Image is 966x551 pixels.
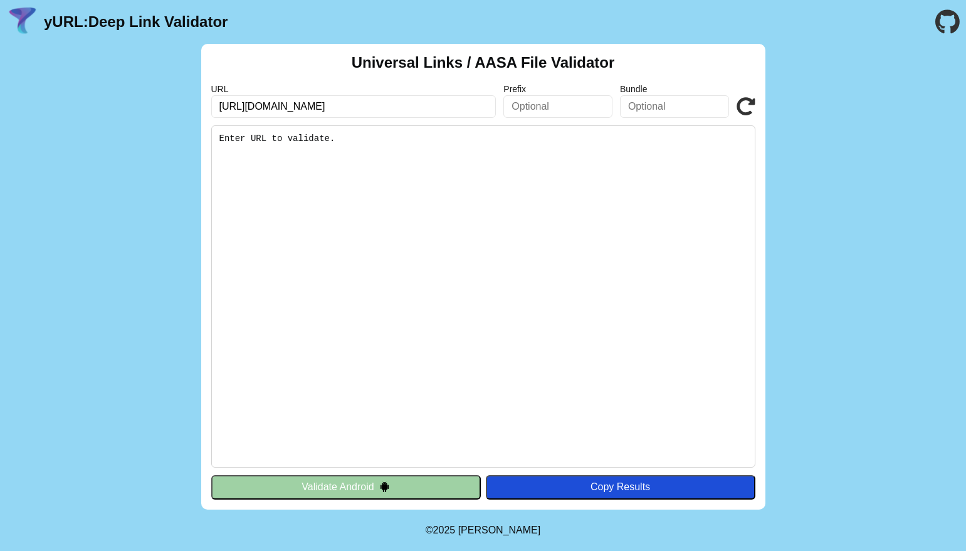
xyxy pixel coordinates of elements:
[379,481,390,492] img: droidIcon.svg
[458,525,541,535] a: Michael Ibragimchayev's Personal Site
[620,84,729,94] label: Bundle
[6,6,39,38] img: yURL Logo
[620,95,729,118] input: Optional
[44,13,228,31] a: yURL:Deep Link Validator
[211,84,496,94] label: URL
[503,84,612,94] label: Prefix
[503,95,612,118] input: Optional
[211,125,755,468] pre: Enter URL to validate.
[492,481,749,493] div: Copy Results
[426,510,540,551] footer: ©
[211,95,496,118] input: Required
[486,475,755,499] button: Copy Results
[433,525,456,535] span: 2025
[352,54,615,71] h2: Universal Links / AASA File Validator
[211,475,481,499] button: Validate Android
